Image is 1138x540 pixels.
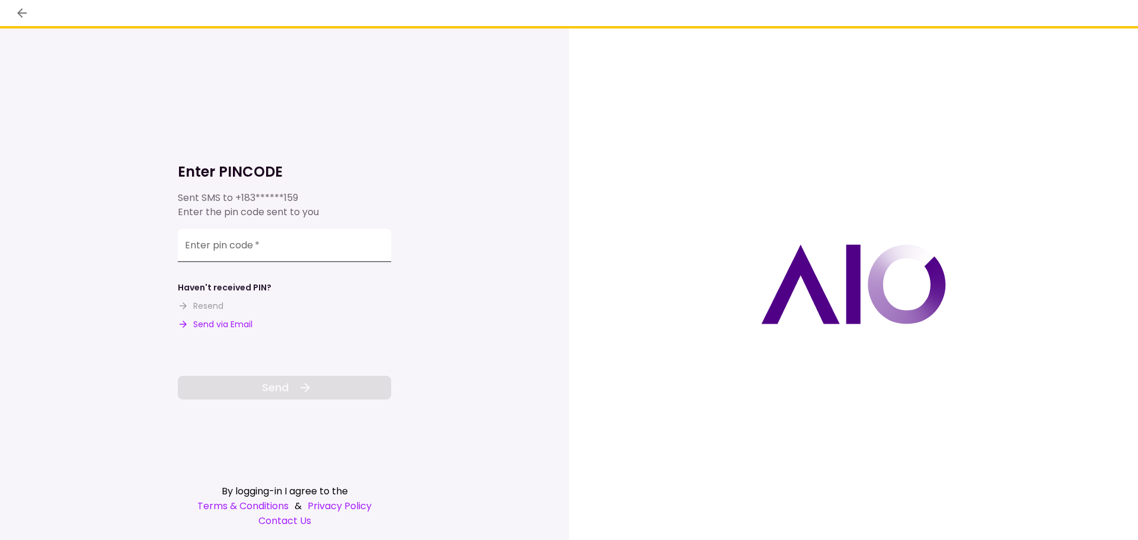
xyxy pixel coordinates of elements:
div: & [178,499,391,513]
button: back [12,3,32,23]
span: Send [262,379,289,395]
div: Sent SMS to Enter the pin code sent to you [178,191,391,219]
button: Send via Email [178,318,252,331]
button: Resend [178,300,223,312]
a: Terms & Conditions [197,499,289,513]
h1: Enter PINCODE [178,162,391,181]
img: AIO logo [761,244,946,324]
div: By logging-in I agree to the [178,484,391,499]
div: Haven't received PIN? [178,282,271,294]
a: Contact Us [178,513,391,528]
a: Privacy Policy [308,499,372,513]
button: Send [178,376,391,400]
